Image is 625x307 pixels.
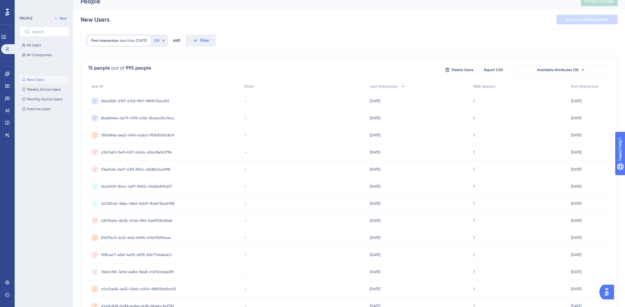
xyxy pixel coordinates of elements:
[27,77,44,82] span: New Users
[88,64,110,72] div: 15 people
[473,116,475,121] span: 1
[370,236,380,240] time: [DATE]
[370,184,380,189] time: [DATE]
[571,167,581,172] time: [DATE]
[200,37,209,44] span: Filter
[20,16,32,21] div: PEOPLE
[473,150,475,155] span: 1
[244,201,246,206] span: -
[244,287,246,291] span: -
[571,184,581,189] time: [DATE]
[27,52,52,57] span: All Companies
[244,84,254,89] span: Email
[571,219,581,223] time: [DATE]
[244,218,246,223] span: -
[571,133,581,137] time: [DATE]
[52,15,69,22] button: New
[473,84,495,89] span: Web Session
[101,133,174,138] span: 78066f6e-6ed2-4140-babd-951b8520c8a9
[370,253,380,257] time: [DATE]
[571,287,581,291] time: [DATE]
[566,17,608,22] span: Save as a New Segment
[370,99,380,103] time: [DATE]
[370,287,380,291] time: [DATE]
[571,150,581,154] time: [DATE]
[370,270,380,274] time: [DATE]
[60,16,67,21] span: New
[244,133,246,138] span: -
[244,184,246,189] span: -
[571,236,581,240] time: [DATE]
[20,96,69,103] button: Monthly Active Users
[370,167,380,172] time: [DATE]
[537,67,579,72] span: Available Attributes (12)
[370,84,398,89] span: Last Interaction
[244,252,246,257] span: -
[244,150,246,155] span: -
[370,201,380,206] time: [DATE]
[473,184,475,189] span: 1
[20,76,69,83] button: New Users
[101,235,171,240] span: 81df7bc3-2a12-4fe2-8d90-47e03f2104a4
[473,201,475,206] span: 1
[473,269,475,274] span: 1
[244,99,246,103] span: -
[244,235,246,240] span: -
[20,105,69,113] button: Inactive Users
[111,64,125,72] div: out of
[473,287,475,291] span: 1
[370,116,380,120] time: [DATE]
[473,235,475,240] span: 1
[136,38,147,43] span: [DATE]
[512,65,610,75] button: Available Attributes (12)
[571,201,581,206] time: [DATE]
[557,15,618,24] button: Save as a New Segment
[20,86,69,93] button: Weekly Active Users
[101,201,175,206] span: 2a72f0a0-666a-48e4-8d29-9b6e73aab928
[91,38,119,43] span: First Interaction
[370,133,380,137] time: [DATE]
[126,64,151,72] div: 995 people
[27,87,61,92] span: Weekly Active Users
[370,150,380,154] time: [DATE]
[473,252,475,257] span: 1
[101,287,176,291] span: c0c54e34-4e15-43dd-a004-98805b81cc93
[101,218,172,223] span: 42595efa-db3e-47de-9f61-5eef558c82e8
[153,36,167,45] button: OR
[452,67,474,72] span: Delete Users
[571,270,581,274] time: [DATE]
[101,184,172,189] span: 1ec24f09-34ac-4ef7-9054-c9d61c890d57
[186,34,216,47] button: Filter
[101,167,170,172] span: 51eefc64-5ef7-43f3-85fa-af63bb0ad9f8
[473,133,475,138] span: 1
[244,167,246,172] span: -
[244,116,246,121] span: -
[91,84,103,89] span: User ID
[473,218,475,223] span: 1
[20,42,69,49] button: All Users
[101,150,172,155] span: a12c14b9-5ef1-4127-bbbb-45bd3e9c279b
[484,67,503,72] span: Export CSV
[120,38,135,43] span: less than
[101,116,175,121] span: 8be80644-6a79-4193-a764-5bdaa3cc14cc
[101,269,174,274] span: 76bbcf65-3d1d-4e8a-9e48-cfd70aa6e299
[32,30,64,34] input: Search
[27,97,62,102] span: Monthly Active Users
[173,34,181,47] div: AND
[444,65,475,75] button: Delete Users
[81,15,110,24] div: New Users
[101,252,172,257] span: 1918cec7-e2ef-4e33-a835-83c77d4eb6c3
[478,65,509,75] button: Export CSV
[571,99,581,103] time: [DATE]
[27,107,51,111] span: Inactive Users
[154,38,159,43] span: OR
[599,283,618,301] iframe: UserGuiding AI Assistant Launcher
[101,99,169,103] span: 6f6a632b-0317-47e3-9f0f-f989072ac655
[20,51,69,59] button: All Companies
[571,84,598,89] span: First Interaction
[370,219,380,223] time: [DATE]
[473,167,475,172] span: 1
[473,99,475,103] span: 1
[571,253,581,257] time: [DATE]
